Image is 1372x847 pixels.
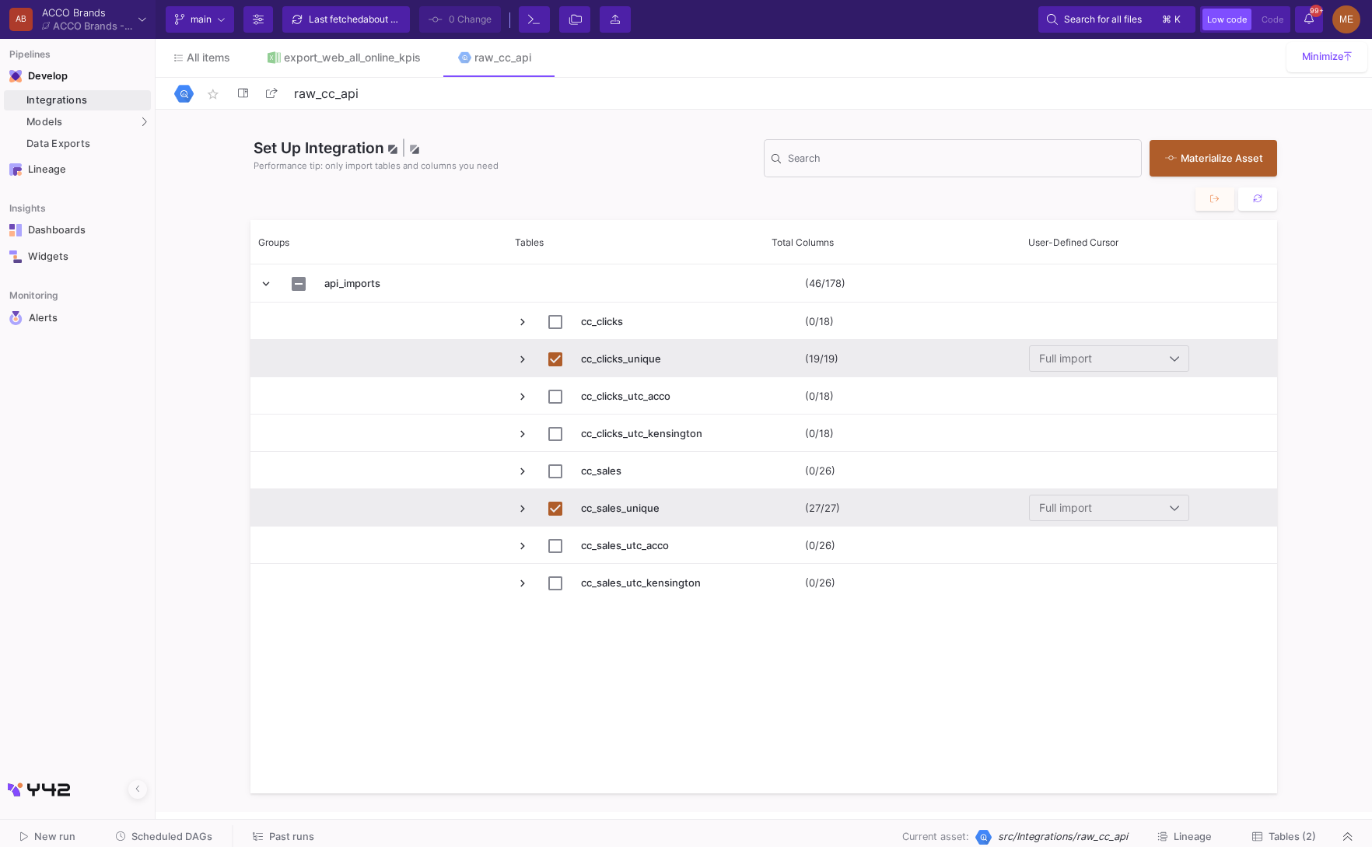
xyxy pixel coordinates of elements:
div: Set Up Integration [250,137,764,180]
span: k [1174,10,1181,29]
div: Widgets [28,250,129,263]
div: Press SPACE to select this row. [250,451,1277,488]
img: Navigation icon [9,70,22,82]
img: Navigation icon [9,311,23,325]
div: Press SPACE to select this row. [250,376,1277,414]
img: Tab icon [268,51,281,65]
mat-expansion-panel-header: Navigation iconDevelop [4,64,151,89]
img: Navigation icon [9,163,22,176]
y42-source-table-renderer: cc_sales_utc_kensington [581,576,701,589]
span: Total Columns [772,236,834,248]
div: Press SPACE to deselect this row. [250,488,1277,526]
div: ACCO Brands [42,8,132,18]
y42-import-column-renderer: (27/27) [805,502,840,514]
div: Integrations [26,94,147,107]
span: Past runs [269,831,314,842]
a: Navigation iconDashboards [4,218,151,243]
span: Current asset: [902,829,969,844]
span: api_imports [324,265,497,302]
y42-source-table-renderer: cc_clicks_utc_acco [581,390,670,402]
div: Press SPACE to select this row. [250,526,1277,563]
div: Press SPACE to select this row. [250,264,1277,302]
button: 99+ [1295,6,1323,33]
button: Last fetchedabout 4 hours ago [282,6,410,33]
a: Integrations [4,90,151,110]
span: 99+ [1310,5,1322,17]
div: Press SPACE to select this row. [250,563,1277,600]
div: Data Exports [26,138,147,150]
a: Navigation iconLineage [4,157,151,182]
y42-source-table-renderer: cc_sales_utc_acco [581,539,669,551]
span: Full import [1039,501,1092,514]
y42-source-table-renderer: cc_sales [581,464,621,477]
div: Lineage [28,163,129,176]
span: Performance tip: only import tables and columns you need [254,159,499,173]
button: main [166,6,234,33]
y42-import-column-renderer: (0/26) [805,539,835,551]
a: Navigation iconWidgets [4,244,151,269]
y42-import-column-renderer: (0/26) [805,464,835,477]
y42-import-column-renderer: (46/178) [805,277,845,289]
div: raw_cc_api [474,51,531,64]
span: User-Defined Cursor [1028,236,1118,248]
span: Lineage [1174,831,1212,842]
img: Navigation icon [9,224,22,236]
y42-import-column-renderer: (0/26) [805,576,835,589]
span: Scheduled DAGs [131,831,212,842]
span: Groups [258,236,289,248]
span: All items [187,51,230,64]
div: Press SPACE to deselect this row. [250,339,1277,376]
span: Low code [1207,14,1247,25]
span: Tables (2) [1269,831,1316,842]
button: Code [1257,9,1288,30]
div: AB [9,8,33,31]
button: Low code [1202,9,1251,30]
div: Last fetched [309,8,402,31]
div: Develop [28,70,51,82]
button: Search for all files⌘k [1038,6,1195,33]
div: ME [1332,5,1360,33]
y42-source-table-renderer: cc_clicks_utc_kensington [581,427,702,439]
input: Search for Tables, Columns, etc. [788,155,1134,167]
span: main [191,8,212,31]
span: New run [34,831,75,842]
img: Navigation icon [9,250,22,263]
span: src/Integrations/raw_cc_api [998,829,1128,844]
span: Search for all files [1064,8,1142,31]
y42-source-table-renderer: cc_clicks [581,315,623,327]
y42-import-column-renderer: (0/18) [805,427,834,439]
div: Press SPACE to select this row. [250,414,1277,451]
img: Tab icon [458,51,471,65]
div: Materialize Asset [1165,151,1254,166]
span: Models [26,116,63,128]
y42-import-column-renderer: (0/18) [805,315,834,327]
img: Logo [174,84,194,103]
span: | [401,138,406,157]
div: export_web_all_online_kpis [284,51,421,64]
div: Alerts [29,311,130,325]
y42-source-table-renderer: cc_sales_unique [581,502,660,514]
a: Navigation iconAlerts [4,305,151,331]
y42-source-table-renderer: cc_clicks_unique [581,352,661,365]
span: ⌘ [1162,10,1171,29]
mat-icon: star_border [204,85,222,103]
div: Dashboards [28,224,129,236]
span: Full import [1039,352,1092,365]
div: Press SPACE to select this row. [250,302,1277,339]
span: Tables [515,236,544,248]
img: Google BigQuery [975,829,992,845]
div: ACCO Brands - Main [53,21,132,31]
button: ME [1328,5,1360,33]
span: Code [1262,14,1283,25]
span: about 4 hours ago [363,13,442,25]
y42-import-column-renderer: (0/18) [805,390,834,402]
button: ⌘k [1157,10,1187,29]
y42-import-column-renderer: (19/19) [805,352,838,365]
button: Materialize Asset [1150,140,1277,177]
a: Data Exports [4,134,151,154]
